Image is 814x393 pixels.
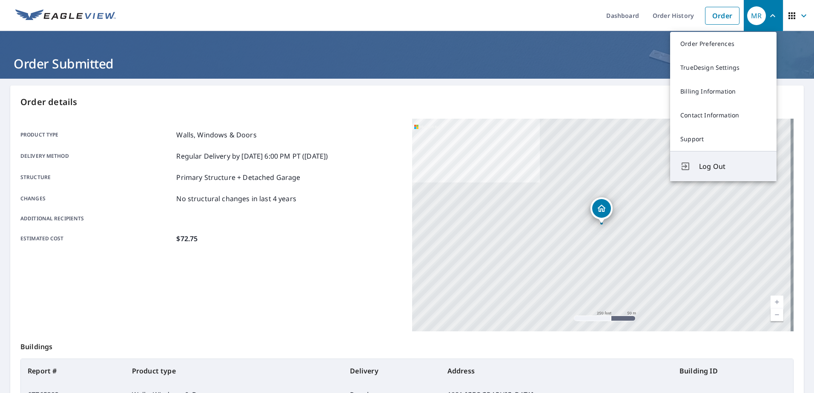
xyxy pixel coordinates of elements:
th: Report # [21,359,125,383]
a: Current Level 17, Zoom Out [771,308,783,321]
p: Walls, Windows & Doors [176,130,256,140]
th: Product type [125,359,344,383]
div: MR [747,6,766,25]
p: Estimated cost [20,234,173,244]
span: Log Out [699,161,766,171]
p: Order details [20,96,794,108]
a: Order [705,7,739,25]
p: No structural changes in last 4 years [176,194,296,204]
p: Primary Structure + Detached Garage [176,172,300,182]
p: $72.75 [176,234,198,244]
p: Additional recipients [20,215,173,222]
a: Support [670,127,777,151]
p: Regular Delivery by [DATE] 6:00 PM PT ([DATE]) [176,151,328,161]
div: Dropped pin, building 1, Residential property, 1981 School House Ln Aurora, IL 60506 [590,197,613,224]
p: Structure [20,172,173,182]
a: Order Preferences [670,32,777,56]
th: Building ID [673,359,793,383]
img: EV Logo [15,9,116,22]
a: Contact Information [670,103,777,127]
p: Changes [20,194,173,204]
th: Address [441,359,673,383]
button: Log Out [670,151,777,181]
th: Delivery [343,359,440,383]
p: Buildings [20,331,794,359]
p: Delivery method [20,151,173,161]
a: Current Level 17, Zoom In [771,296,783,308]
a: TrueDesign Settings [670,56,777,80]
a: Billing Information [670,80,777,103]
p: Product type [20,130,173,140]
h1: Order Submitted [10,55,804,72]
